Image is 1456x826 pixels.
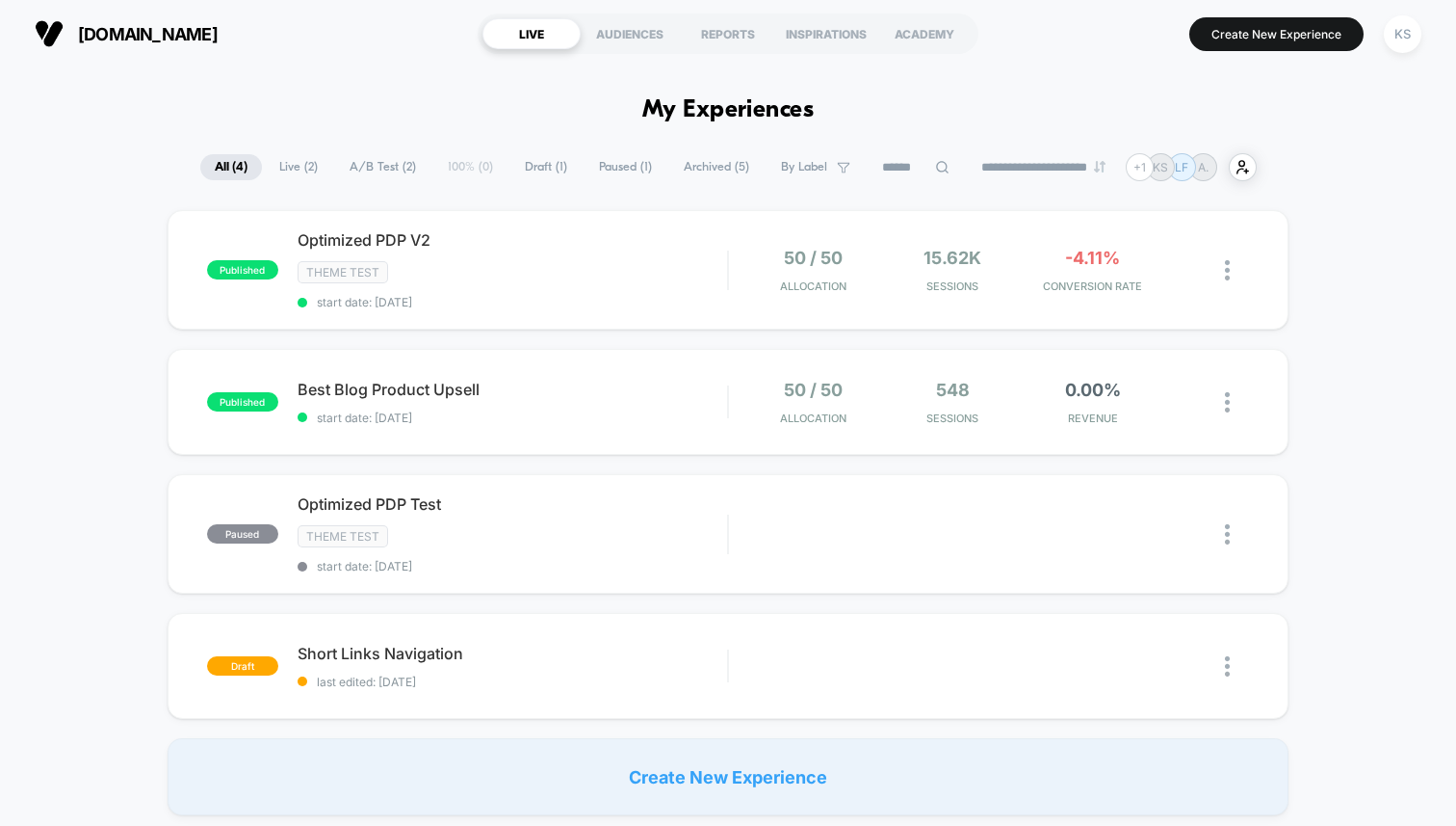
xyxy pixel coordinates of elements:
[510,154,582,180] span: Draft ( 1 )
[1094,161,1105,173] img: end
[888,412,1018,425] span: Sessions
[923,248,981,268] span: 15.62k
[1225,392,1230,413] img: close
[679,18,777,49] div: REPORTS
[78,24,218,44] span: [DOMAIN_NAME]
[298,261,388,283] span: Theme Test
[298,675,727,689] span: last edited: [DATE]
[298,494,727,514] span: Optimized PDP Test
[781,160,827,174] span: By Label
[207,260,278,280] span: published
[936,380,970,400] span: 548
[784,380,843,400] span: 50 / 50
[298,559,727,573] span: start date: [DATE]
[581,18,679,49] div: AUDIENCES
[298,295,727,309] span: start date: [DATE]
[1065,380,1121,400] span: 0.00%
[168,738,1288,815] div: Create New Experience
[1153,160,1168,174] p: KS
[200,154,262,180] span: All ( 4 )
[298,411,727,425] span: start date: [DATE]
[1175,160,1188,174] p: LF
[669,154,764,180] span: Archived ( 5 )
[482,18,581,49] div: LIVE
[1189,17,1364,51] button: Create New Experience
[35,19,64,48] img: Visually logo
[29,18,223,49] button: [DOMAIN_NAME]
[875,18,974,49] div: ACADEMY
[585,154,666,180] span: Paused ( 1 )
[1378,14,1427,54] button: KS
[298,525,388,547] span: Theme Test
[207,524,278,544] span: paused
[298,230,727,250] span: Optimized PDP V2
[298,380,727,399] span: Best Blog Product Upsell
[1027,280,1157,293] span: CONVERSION RATE
[642,96,815,124] h1: My Experiences
[298,644,727,663] span: Short Links Navigation
[1384,15,1421,53] div: KS
[777,18,875,49] div: INSPIRATIONS
[1065,248,1120,268] span: -4.11%
[780,412,846,425] span: Allocation
[207,392,278,412] span: published
[888,280,1018,293] span: Sessions
[1126,153,1154,181] div: + 1
[207,656,278,676] span: draft
[1225,656,1230,677] img: close
[335,154,430,180] span: A/B Test ( 2 )
[780,280,846,293] span: Allocation
[1225,260,1230,280] img: close
[1198,160,1209,174] p: A.
[265,154,332,180] span: Live ( 2 )
[1225,524,1230,545] img: close
[784,248,843,268] span: 50 / 50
